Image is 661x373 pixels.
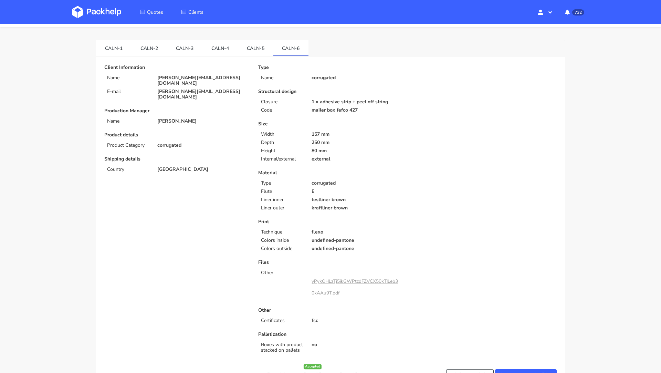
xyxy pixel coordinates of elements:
[258,260,402,265] p: Files
[157,143,249,148] p: corrugated
[261,180,303,186] p: Type
[312,180,403,186] p: corrugated
[157,167,249,172] p: [GEOGRAPHIC_DATA]
[107,118,149,124] p: Name
[238,40,273,55] a: CALN-5
[261,246,303,251] p: Colors outside
[312,189,403,194] p: E
[312,318,403,323] p: fsc
[261,238,303,243] p: Colors inside
[312,229,403,235] p: flexo
[132,6,171,18] a: Quotes
[132,40,167,55] a: CALN-2
[167,40,202,55] a: CALN-3
[202,40,238,55] a: CALN-4
[312,107,403,113] p: mailer box fefco 427
[261,189,303,194] p: Flute
[147,9,163,15] span: Quotes
[304,364,322,369] div: Accepted
[312,278,398,296] a: yPykOHLzTj5ikGWPtzdFZVCX50kTILeb30kAAu9T.pdf
[107,143,149,148] p: Product Category
[104,108,249,114] p: Production Manager
[261,229,303,235] p: Technique
[72,6,121,18] img: Dashboard
[188,9,203,15] span: Clients
[258,332,402,337] p: Palletization
[261,156,303,162] p: Internal/external
[261,107,303,113] p: Code
[157,118,249,124] p: [PERSON_NAME]
[312,132,403,137] p: 157 mm
[312,148,403,154] p: 80 mm
[312,342,403,348] p: no
[258,65,402,70] p: Type
[157,89,249,100] p: [PERSON_NAME][EMAIL_ADDRESS][DOMAIN_NAME]
[312,99,403,105] p: 1 x adhesive strip + peel off string
[312,197,403,203] p: testliner brown
[261,140,303,145] p: Depth
[261,205,303,211] p: Liner outer
[312,156,403,162] p: external
[107,75,149,81] p: Name
[258,170,402,176] p: Material
[258,89,402,94] p: Structural design
[261,75,303,81] p: Name
[261,148,303,154] p: Height
[261,99,303,105] p: Closure
[273,40,309,55] a: CALN-6
[559,6,589,18] button: 732
[312,140,403,145] p: 250 mm
[572,9,584,15] span: 732
[96,40,132,55] a: CALN-1
[104,132,249,138] p: Product details
[312,205,403,211] p: kraftliner brown
[261,270,303,276] p: Other
[104,156,249,162] p: Shipping details
[107,89,149,94] p: E-mail
[261,318,303,323] p: Certificates
[258,308,402,313] p: Other
[261,342,303,353] p: Boxes with product stacked on pallets
[258,121,402,127] p: Size
[261,197,303,203] p: Liner inner
[261,132,303,137] p: Width
[312,75,403,81] p: corrugated
[173,6,212,18] a: Clients
[107,167,149,172] p: Country
[312,238,403,243] p: undefined-pantone
[258,219,402,225] p: Print
[312,246,403,251] p: undefined-pantone
[104,65,249,70] p: Client Information
[157,75,249,86] p: [PERSON_NAME][EMAIL_ADDRESS][DOMAIN_NAME]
